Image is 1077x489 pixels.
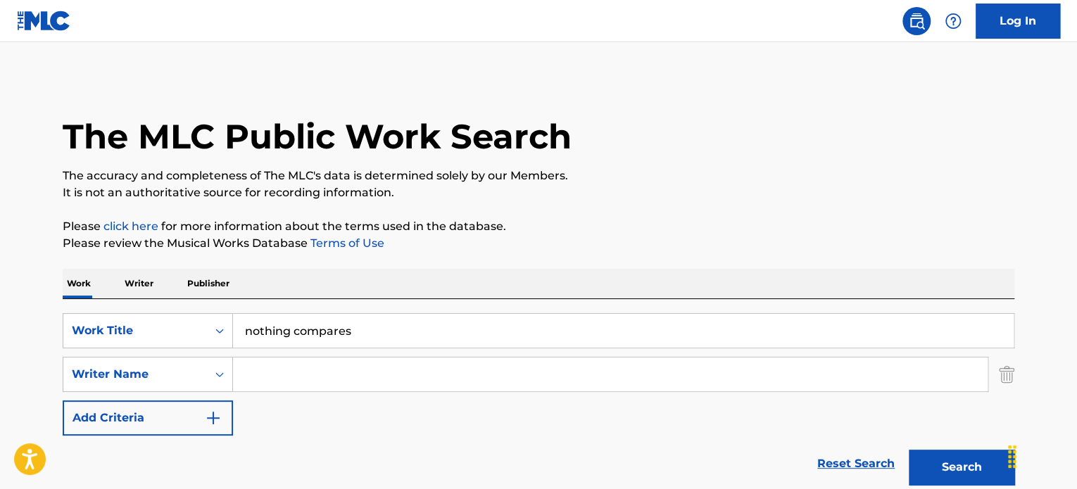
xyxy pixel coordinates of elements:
p: Writer [120,269,158,298]
a: Log In [976,4,1060,39]
button: Add Criteria [63,400,233,436]
p: It is not an authoritative source for recording information. [63,184,1014,201]
img: Delete Criterion [999,357,1014,392]
iframe: Chat Widget [1007,421,1077,489]
img: 9d2ae6d4665cec9f34b9.svg [205,409,222,426]
div: Work Title [72,322,199,339]
a: Reset Search [810,448,902,479]
p: Work [63,269,95,298]
h1: The MLC Public Work Search [63,115,572,158]
div: Help [939,7,967,35]
div: Writer Name [72,366,199,383]
a: click here [103,220,158,233]
img: help [945,13,962,30]
p: Publisher [183,269,234,298]
p: Please review the Musical Works Database [63,235,1014,252]
p: Please for more information about the terms used in the database. [63,218,1014,235]
div: Drag [1001,436,1024,478]
button: Search [909,450,1014,485]
p: The accuracy and completeness of The MLC's data is determined solely by our Members. [63,167,1014,184]
a: Public Search [902,7,931,35]
img: MLC Logo [17,11,71,31]
img: search [908,13,925,30]
a: Terms of Use [308,236,384,250]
